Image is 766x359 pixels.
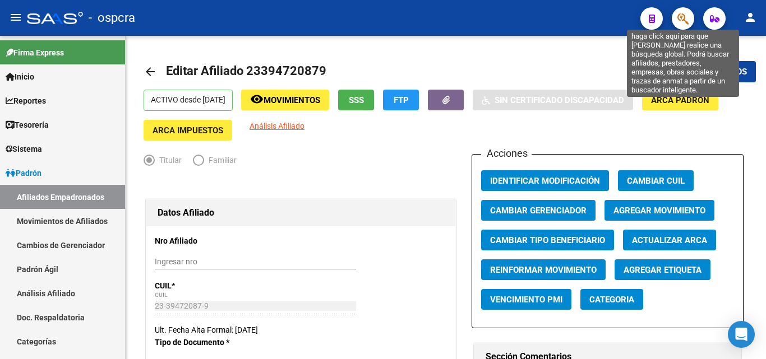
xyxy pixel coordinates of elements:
h3: Acciones [481,146,532,161]
p: ACTIVO desde [DATE] [144,90,233,111]
button: FTP [383,90,419,110]
span: Agregar Movimiento [613,206,705,216]
button: Cambiar Gerenciador [481,200,596,221]
span: ARCA Impuestos [153,125,223,136]
span: SSS [349,95,364,105]
button: ARCA Impuestos [144,120,232,141]
mat-radio-group: Elija una opción [144,158,248,167]
button: Guardar cambios [646,61,756,82]
span: Cambiar CUIL [627,176,685,186]
mat-icon: remove_red_eye [250,92,264,106]
span: ARCA Padrón [651,95,709,105]
div: Open Intercom Messenger [728,321,755,348]
button: Movimientos [241,90,329,110]
mat-icon: save [655,64,668,78]
button: Reinformar Movimiento [481,259,606,280]
mat-icon: menu [9,11,22,24]
span: Vencimiento PMI [490,295,562,305]
span: Titular [155,154,182,166]
mat-icon: person [744,11,757,24]
span: Familiar [204,154,237,166]
span: Guardar cambios [668,67,747,77]
p: Tipo de Documento * [155,336,242,348]
button: Cambiar Tipo Beneficiario [481,230,614,250]
mat-icon: arrow_back [144,65,157,78]
span: Sistema [6,143,42,155]
button: Categoria [580,289,643,310]
p: CUIL [155,279,242,292]
span: Agregar Etiqueta [624,265,702,275]
span: Cambiar Tipo Beneficiario [490,235,605,245]
button: Vencimiento PMI [481,289,571,310]
span: Reportes [6,95,46,107]
button: ARCA Padrón [642,90,718,110]
span: Análisis Afiliado [250,122,304,130]
button: Sin Certificado Discapacidad [473,90,633,110]
span: Padrón [6,167,41,179]
p: Nro Afiliado [155,235,242,247]
span: Editar Afiliado 23394720879 [166,64,326,78]
span: Identificar Modificación [490,176,600,186]
span: Movimientos [264,95,320,105]
span: Sin Certificado Discapacidad [495,95,624,105]
button: Actualizar ARCA [623,230,716,250]
span: Categoria [589,295,634,305]
span: Reinformar Movimiento [490,265,597,275]
h1: Datos Afiliado [158,204,444,222]
button: Identificar Modificación [481,170,609,191]
button: Agregar Etiqueta [615,259,710,280]
span: Actualizar ARCA [632,235,707,245]
div: Ult. Fecha Alta Formal: [DATE] [155,324,447,336]
button: Cambiar CUIL [618,170,694,191]
span: FTP [394,95,409,105]
span: - ospcra [89,6,135,30]
button: Agregar Movimiento [605,200,714,221]
span: Tesorería [6,119,49,131]
span: Firma Express [6,46,64,59]
button: SSS [338,90,374,110]
span: Inicio [6,71,34,83]
span: Cambiar Gerenciador [490,206,587,216]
